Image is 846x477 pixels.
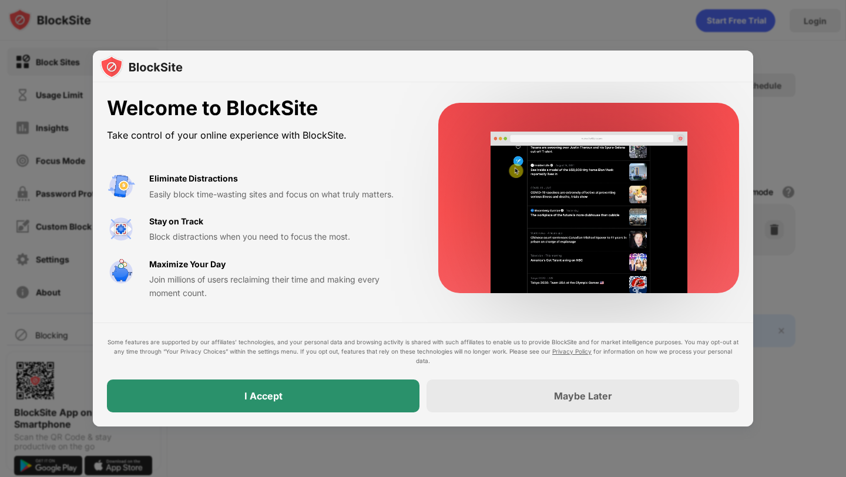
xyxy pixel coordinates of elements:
[552,348,592,355] a: Privacy Policy
[244,390,283,402] div: I Accept
[107,337,739,365] div: Some features are supported by our affiliates’ technologies, and your personal data and browsing ...
[149,258,226,271] div: Maximize Your Day
[149,230,410,243] div: Block distractions when you need to focus the most.
[149,188,410,201] div: Easily block time-wasting sites and focus on what truly matters.
[100,55,183,79] img: logo-blocksite.svg
[149,215,203,228] div: Stay on Track
[149,273,410,300] div: Join millions of users reclaiming their time and making every moment count.
[107,215,135,243] img: value-focus.svg
[107,172,135,200] img: value-avoid-distractions.svg
[554,390,612,402] div: Maybe Later
[107,96,410,120] div: Welcome to BlockSite
[107,127,410,144] div: Take control of your online experience with BlockSite.
[107,258,135,286] img: value-safe-time.svg
[149,172,238,185] div: Eliminate Distractions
